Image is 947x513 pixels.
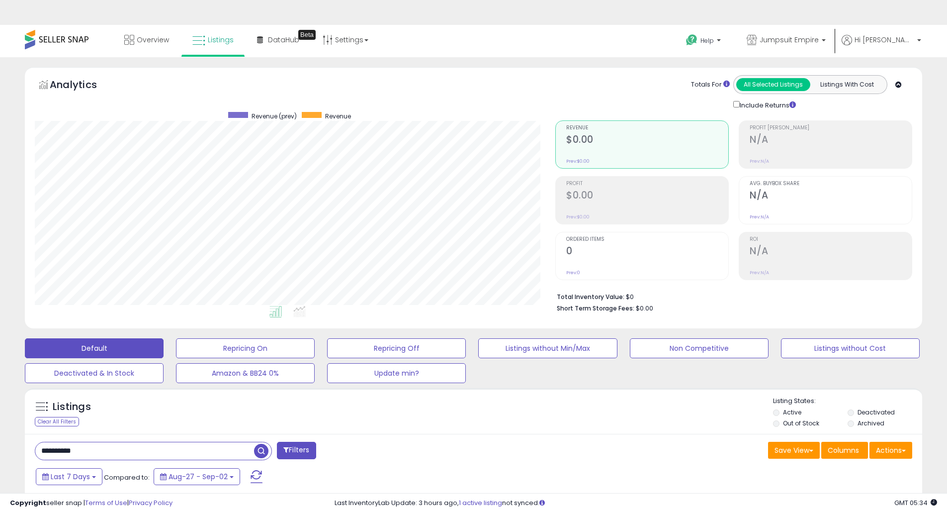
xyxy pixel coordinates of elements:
strong: Copyright [10,498,46,508]
label: Archived [858,419,884,427]
span: Ordered Items [566,237,728,242]
small: Prev: N/A [750,214,769,220]
span: DataHub [268,35,299,45]
span: Last 7 Days [51,472,90,482]
span: Hi [PERSON_NAME] [855,35,914,45]
span: $0.00 [636,304,653,313]
button: Listings without Cost [781,338,920,358]
a: Hi [PERSON_NAME] [842,35,921,57]
h5: Listings [53,400,91,414]
b: Total Inventory Value: [557,293,624,301]
span: Help [700,36,714,45]
div: Totals For [691,80,730,90]
a: Jumpsuit Empire [739,25,833,57]
div: Include Returns [726,99,808,110]
span: ROI [750,237,912,242]
button: All Selected Listings [736,78,810,91]
div: seller snap | | [10,499,172,508]
button: Non Competitive [630,338,769,358]
b: Short Term Storage Fees: [557,304,634,312]
li: $0 [557,290,905,302]
a: Settings [315,25,376,55]
span: Aug-27 - Sep-02 [169,472,228,482]
button: Listings With Cost [810,78,884,91]
div: Last InventoryLab Update: 3 hours ago, not synced. [335,499,937,508]
button: Last 7 Days [36,468,102,485]
small: Prev: N/A [750,158,769,164]
h5: Analytics [50,78,116,94]
button: Columns [821,442,868,459]
small: Prev: $0.00 [566,214,590,220]
span: Revenue [325,112,351,120]
a: Terms of Use [85,498,127,508]
a: Overview [117,25,176,55]
button: Filters [277,442,316,459]
button: Update min? [327,363,466,383]
label: Active [783,408,801,416]
button: Default [25,338,164,358]
label: Out of Stock [783,419,819,427]
span: Columns [828,445,859,455]
span: Revenue [566,125,728,131]
span: Overview [137,35,169,45]
button: Listings without Min/Max [478,338,617,358]
span: 2025-09-11 05:34 GMT [894,498,937,508]
h2: N/A [750,134,912,147]
button: Deactivated & In Stock [25,363,164,383]
span: Revenue (prev) [252,112,297,120]
div: Clear All Filters [35,417,79,426]
small: Prev: 0 [566,270,580,276]
span: Profit [PERSON_NAME] [750,125,912,131]
span: Avg. Buybox Share [750,181,912,187]
h2: 0 [566,245,728,259]
h2: $0.00 [566,190,728,203]
button: Aug-27 - Sep-02 [154,468,240,485]
button: Amazon & BB24 0% [176,363,315,383]
p: Listing States: [773,397,922,406]
div: Tooltip anchor [298,30,316,40]
a: Help [678,26,731,57]
label: Deactivated [858,408,895,416]
span: Jumpsuit Empire [760,35,819,45]
a: 1 active listing [459,498,502,508]
a: DataHub [250,25,307,55]
button: Repricing On [176,338,315,358]
span: Profit [566,181,728,187]
small: Prev: N/A [750,270,769,276]
span: Compared to: [104,473,150,482]
button: Save View [768,442,820,459]
h2: $0.00 [566,134,728,147]
span: Listings [208,35,234,45]
a: Privacy Policy [129,498,172,508]
button: Actions [869,442,912,459]
h2: N/A [750,245,912,259]
h2: N/A [750,190,912,203]
i: Get Help [686,34,698,46]
a: Listings [185,25,241,55]
small: Prev: $0.00 [566,158,590,164]
button: Repricing Off [327,338,466,358]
